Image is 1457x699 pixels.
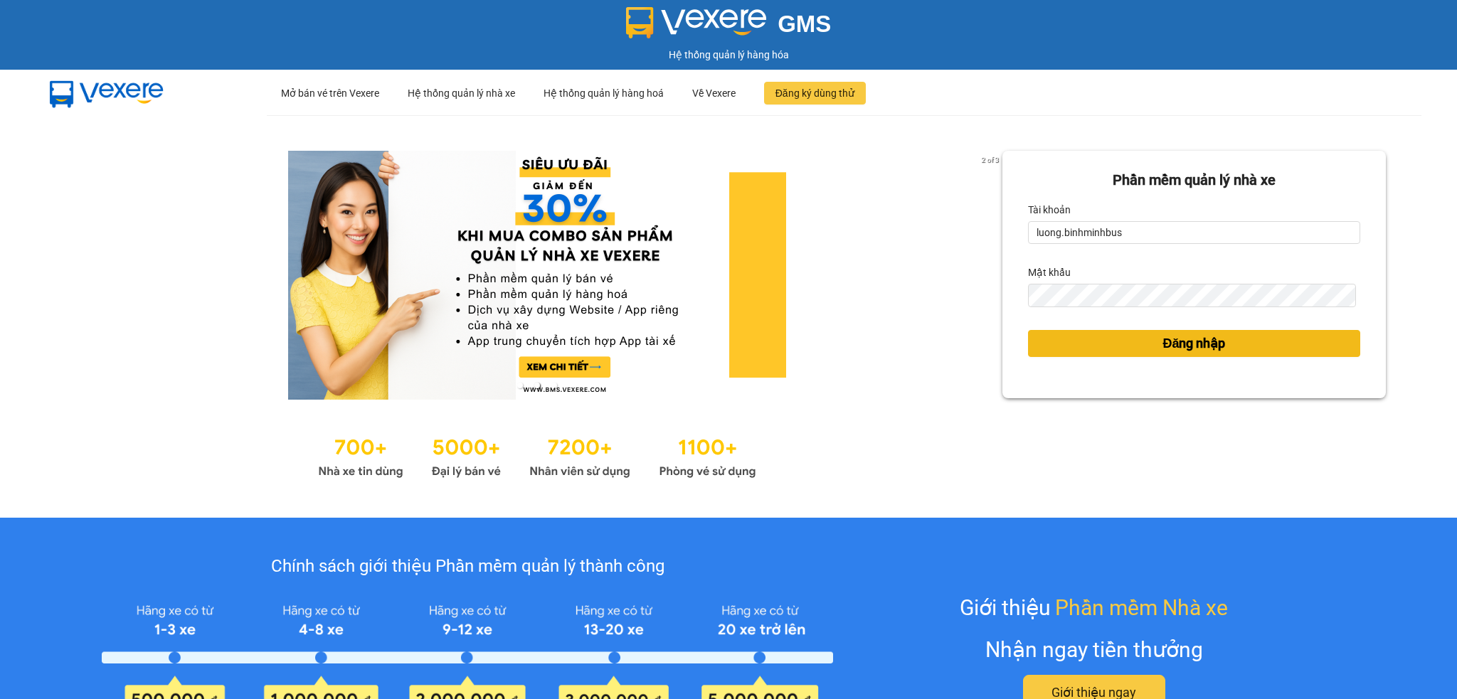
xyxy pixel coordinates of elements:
[534,383,540,388] li: slide item 2
[544,70,664,116] div: Hệ thống quản lý hàng hoá
[778,11,831,37] span: GMS
[982,151,1002,400] button: next slide / item
[1162,334,1225,353] span: Đăng nhập
[1028,221,1360,244] input: Tài khoản
[1028,198,1071,221] label: Tài khoản
[36,70,178,117] img: mbUUG5Q.png
[775,85,854,101] span: Đăng ký dùng thử
[1028,169,1360,191] div: Phần mềm quản lý nhà xe
[102,553,832,580] div: Chính sách giới thiệu Phần mềm quản lý thành công
[1055,591,1228,624] span: Phần mềm Nhà xe
[4,47,1453,63] div: Hệ thống quản lý hàng hóa
[985,633,1203,666] div: Nhận ngay tiền thưởng
[517,383,523,388] li: slide item 1
[692,70,736,116] div: Về Vexere
[318,428,756,482] img: Statistics.png
[977,151,1002,169] p: 2 of 3
[960,591,1228,624] div: Giới thiệu
[1028,284,1356,306] input: Mật khẩu
[1028,330,1360,357] button: Đăng nhập
[764,82,866,105] button: Đăng ký dùng thử
[281,70,379,116] div: Mở bán vé trên Vexere
[626,21,832,33] a: GMS
[71,151,91,400] button: previous slide / item
[1028,261,1071,284] label: Mật khẩu
[626,7,767,38] img: logo 2
[408,70,515,116] div: Hệ thống quản lý nhà xe
[551,383,557,388] li: slide item 3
